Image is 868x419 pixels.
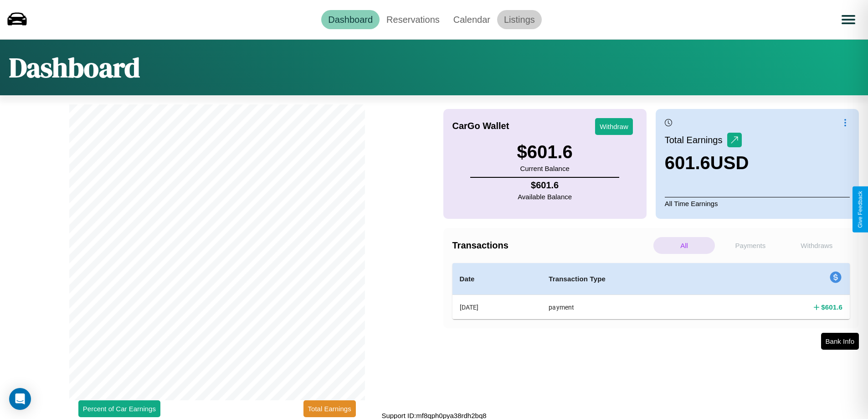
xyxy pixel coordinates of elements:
[518,191,572,203] p: Available Balance
[447,10,497,29] a: Calendar
[821,302,842,312] h4: $ 601.6
[303,400,356,417] button: Total Earnings
[518,180,572,191] h4: $ 601.6
[517,162,572,175] p: Current Balance
[517,142,572,162] h3: $ 601.6
[452,295,542,320] th: [DATE]
[653,237,715,254] p: All
[78,400,160,417] button: Percent of Car Earnings
[549,274,723,285] h4: Transaction Type
[452,240,651,251] h4: Transactions
[836,7,861,32] button: Open menu
[380,10,447,29] a: Reservations
[719,237,781,254] p: Payments
[665,132,727,148] p: Total Earnings
[786,237,847,254] p: Withdraws
[9,388,31,410] div: Open Intercom Messenger
[821,333,859,350] button: Bank Info
[9,49,140,86] h1: Dashboard
[665,197,850,210] p: All Time Earnings
[460,274,534,285] h4: Date
[857,191,863,228] div: Give Feedback
[452,121,509,131] h4: CarGo Wallet
[321,10,380,29] a: Dashboard
[541,295,730,320] th: payment
[665,153,749,173] h3: 601.6 USD
[595,118,633,135] button: Withdraw
[497,10,542,29] a: Listings
[452,263,850,319] table: simple table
